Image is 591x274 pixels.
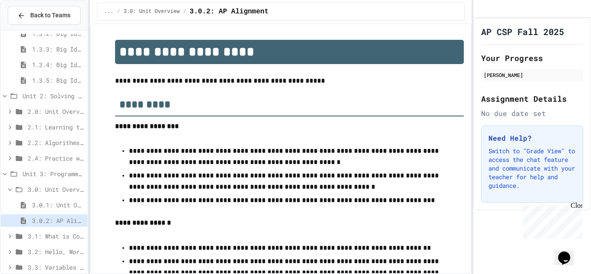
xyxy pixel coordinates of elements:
[488,133,576,143] h3: Need Help?
[32,45,84,54] span: 1.3.3: Big Idea 3 - Algorithms and Programming
[22,91,84,100] span: Unit 2: Solving Problems in Computer Science
[183,8,186,15] span: /
[190,6,268,17] span: 3.0.2: AP Alignment
[555,239,582,265] iframe: chat widget
[104,8,114,15] span: ...
[28,122,84,132] span: 2.1: Learning to Solve Hard Problems
[32,60,84,69] span: 1.3.4: Big Idea 4 - Computing Systems and Networks
[30,11,71,20] span: Back to Teams
[28,185,84,194] span: 3.0: Unit Overview
[481,108,583,119] div: No due date set
[481,52,583,64] h2: Your Progress
[484,71,581,79] div: [PERSON_NAME]
[32,29,84,38] span: 1.3.2: Big Idea 2 - Data
[28,263,84,272] span: 3.3: Variables and Data Types
[28,107,84,116] span: 2.0: Unit Overview
[32,216,84,225] span: 3.0.2: AP Alignment
[519,202,582,239] iframe: chat widget
[28,138,84,147] span: 2.2: Algorithms - from Pseudocode to Flowcharts
[28,232,84,241] span: 3.1: What is Code?
[32,76,84,85] span: 1.3.5: Big Idea 5 - Impact of Computing
[8,6,80,25] button: Back to Teams
[28,247,84,256] span: 3.2: Hello, World!
[117,8,120,15] span: /
[488,147,576,190] p: Switch to "Grade View" to access the chat feature and communicate with your teacher for help and ...
[3,3,60,55] div: Chat with us now!Close
[481,93,583,105] h2: Assignment Details
[28,154,84,163] span: 2.4: Practice with Algorithms
[124,8,180,15] span: 3.0: Unit Overview
[32,200,84,210] span: 3.0.1: Unit Overview
[22,169,84,178] span: Unit 3: Programming with Python
[481,26,564,38] h1: AP CSP Fall 2025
